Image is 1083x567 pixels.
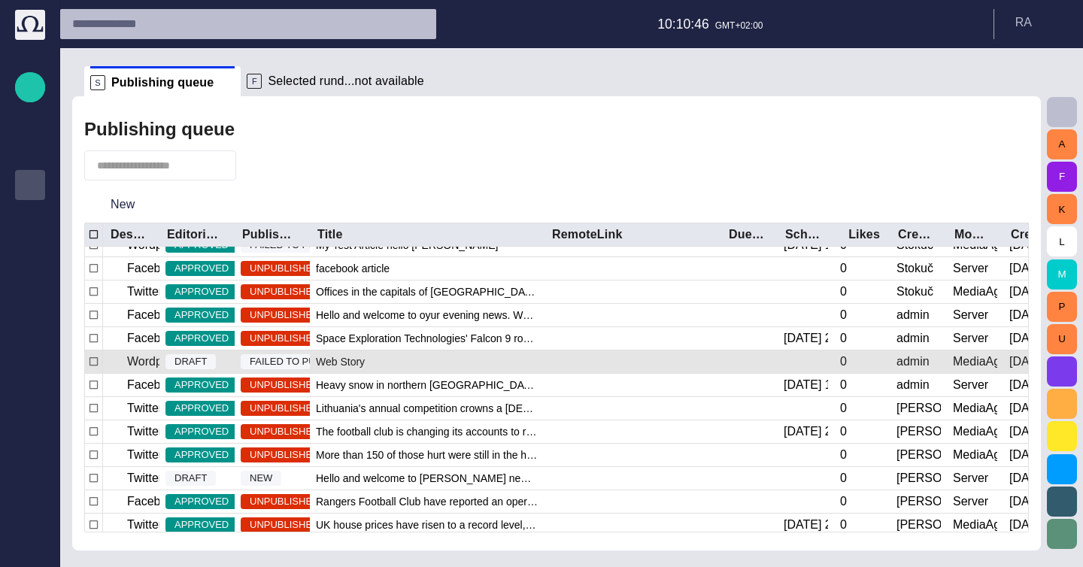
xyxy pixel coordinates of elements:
[953,260,988,277] div: Server
[953,353,997,370] div: MediaAgent
[896,260,933,277] div: Stokuč
[1011,227,1048,242] div: Created
[1009,470,1054,487] div: 9/1/2014 11:59
[241,66,444,96] div: FSelected rund...not available
[896,400,941,417] div: Janko
[15,441,45,471] div: [URL][DOMAIN_NAME]
[316,401,538,416] span: Lithuania's annual competition crowns a lady with the longest hair, measuring 127 cm
[953,423,997,440] div: MediaAgent
[896,307,930,323] div: admin
[165,471,216,486] span: DRAFT
[241,494,328,509] span: UNPUBLISHED
[15,110,45,511] ul: main menu
[1047,292,1077,322] button: P
[552,227,623,242] div: RemoteLink
[657,14,709,34] p: 10:10:46
[21,206,39,221] p: Publishing queue KKK
[127,283,162,301] p: Twitter
[1047,162,1077,192] button: F
[729,227,766,242] div: Due date
[848,227,880,242] div: Likes
[21,176,39,194] span: Publishing queue
[840,517,847,533] div: 0
[15,170,45,200] div: Publishing queue
[316,354,365,369] span: Web Story
[896,237,933,253] div: Stokuč
[21,266,39,281] p: Administration
[241,308,328,323] span: UNPUBLISHED
[127,236,233,254] p: Wordpress Reunion
[1009,493,1054,510] div: 9/16/2013 17:09
[21,296,39,314] span: Media-test with filter
[896,353,930,370] div: admin
[953,283,997,300] div: MediaAgent
[241,354,353,369] span: FAILED TO PUBLISH
[840,237,847,253] div: 0
[953,517,997,533] div: MediaAgent
[840,447,847,463] div: 0
[241,284,328,299] span: UNPUBLISHED
[316,471,538,486] span: Hello and welcome to Tarahib news....sgffsdgdsgsdsdgdsgdsgdsdgd
[241,331,328,346] span: UNPUBLISHED
[167,227,223,242] div: Editorial status
[316,238,498,253] span: My Test Article hello dolly
[316,494,538,509] span: Rangers Football Club have reported an operating loss of £7m although they say "extraordinary pro...
[316,424,538,439] span: The football club is changing its accounts to report May to May, rather than July to July, in ord...
[953,400,997,417] div: MediaAgent
[1047,324,1077,354] button: U
[21,507,39,522] p: Octopus
[241,424,328,439] span: UNPUBLISHED
[127,446,162,464] p: Twitter
[21,146,39,161] p: Story folders
[784,517,828,533] div: 10/15/2013 20:00
[953,330,988,347] div: Server
[127,516,162,534] p: Twitter
[127,306,180,324] p: Facebook
[241,471,281,486] span: NEW
[165,424,238,439] span: APPROVED
[165,517,238,532] span: APPROVED
[21,477,39,492] p: AI Assistant
[21,507,39,525] span: Octopus
[953,307,988,323] div: Server
[165,377,238,393] span: APPROVED
[241,261,328,276] span: UNPUBLISHED
[165,261,238,276] span: APPROVED
[953,237,997,253] div: MediaAgent
[1009,260,1054,277] div: 9/14/2013 12:38
[784,237,828,253] div: 8/20 13:52
[90,75,105,90] p: S
[127,469,162,487] p: Twitter
[1047,259,1077,290] button: M
[840,400,847,417] div: 0
[1009,237,1054,253] div: 9/14/2013 12:28
[241,517,328,532] span: UNPUBLISHED
[165,284,238,299] span: APPROVED
[21,326,39,344] span: [PERSON_NAME]'s media (playout)
[316,517,538,532] span: UK house prices have risen to a record level, accordi tngo the Office for National Statistics (ONS)
[21,296,39,311] p: Media-test with filter
[165,308,238,323] span: APPROVED
[1009,400,1054,417] div: 9/15/2013 11:16
[165,447,238,462] span: APPROVED
[21,417,39,432] p: Editorial Admin
[21,447,39,465] span: [URL][DOMAIN_NAME]
[127,353,233,371] p: Wordpress Reunion
[15,320,45,350] div: [PERSON_NAME]'s media (playout)
[1009,377,1054,393] div: 9/15/2013 10:20
[15,230,45,260] div: Media
[127,329,180,347] p: Facebook
[1047,129,1077,159] button: A
[241,377,328,393] span: UNPUBLISHED
[15,471,45,501] div: AI Assistant
[21,206,39,224] span: Publishing queue KKK
[1047,194,1077,224] button: K
[840,423,847,440] div: 0
[954,227,991,242] div: Modified by
[21,356,39,371] p: My OctopusX
[21,266,39,284] span: Administration
[165,401,238,416] span: APPROVED
[1009,447,1054,463] div: 9/16/2013 14:45
[896,423,941,440] div: Janko
[127,423,162,441] p: Twitter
